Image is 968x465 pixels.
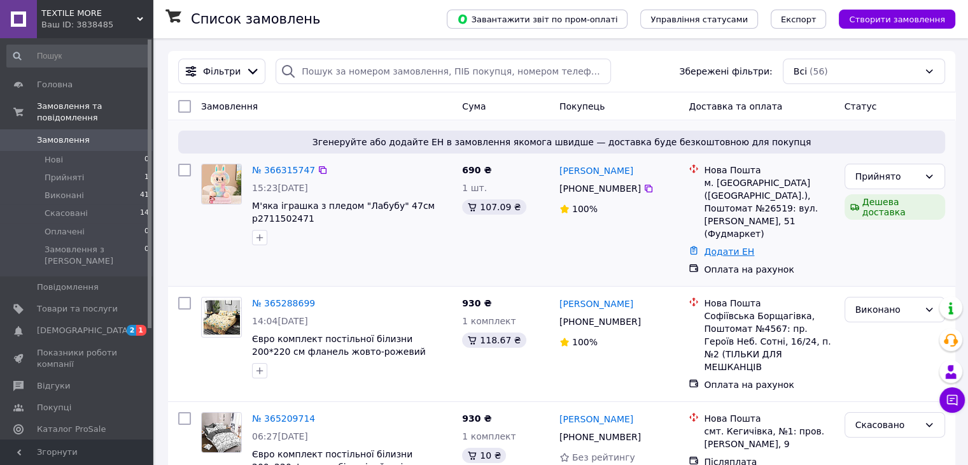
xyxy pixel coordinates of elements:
a: М'яка іграшка з пледом "Лабубу" 47см p2711502471 [252,201,435,224]
span: Cума [462,101,486,111]
div: Оплата на рахунок [704,378,834,391]
a: Фото товару [201,412,242,453]
a: [PERSON_NAME] [559,413,633,426]
div: смт. Кегичівка, №1: пров. [PERSON_NAME], 9 [704,425,834,450]
span: 06:27[DATE] [252,431,308,441]
a: Фото товару [201,164,242,204]
span: 14:04[DATE] [252,316,308,326]
div: [PHONE_NUMBER] [557,428,643,446]
button: Управління статусами [640,10,758,29]
a: [PERSON_NAME] [559,164,633,177]
span: Скасовані [45,208,88,219]
span: Доставка та оплата [689,101,782,111]
button: Завантажити звіт по пром-оплаті [447,10,628,29]
div: Дешева доставка [845,194,945,220]
div: [PHONE_NUMBER] [557,180,643,197]
img: Фото товару [202,164,241,203]
img: Фото товару [202,413,241,452]
span: Головна [37,79,73,90]
span: 0 [144,154,149,166]
span: Прийняті [45,172,84,183]
span: Створити замовлення [849,15,945,24]
button: Експорт [771,10,827,29]
a: Додати ЕН [704,247,754,257]
span: Згенеруйте або додайте ЕН в замовлення якомога швидше — доставка буде безкоштовною для покупця [183,136,940,148]
div: м. [GEOGRAPHIC_DATA] ([GEOGRAPHIC_DATA].), Поштомат №26519: вул. [PERSON_NAME], 51 (Фудмаркет) [704,176,834,240]
span: Замовлення [201,101,258,111]
a: № 365209714 [252,413,315,424]
h1: Список замовлень [191,11,320,27]
span: Повідомлення [37,282,99,293]
span: Товари та послуги [37,303,118,315]
a: № 365288699 [252,298,315,308]
div: Ваш ID: 3838485 [41,19,153,31]
input: Пошук [6,45,150,68]
span: 1 шт. [462,183,487,193]
span: 2 [127,325,137,336]
div: Прийнято [855,169,919,183]
a: Створити замовлення [826,13,955,24]
span: Оплачені [45,226,85,238]
span: Збережені фільтри: [679,65,772,78]
span: 100% [572,204,598,214]
span: 100% [572,337,598,347]
span: 14 [140,208,149,219]
span: 1 [144,172,149,183]
div: Софіївська Борщагівка, Поштомат №4567: пр. Героїв Неб. Сотні, 16/24, п. №2 (ТІЛЬКИ ДЛЯ МЕШКАНЦІВ [704,310,834,373]
div: Оплата на рахунок [704,263,834,276]
input: Пошук за номером замовлення, ПІБ покупця, номером телефону, Email, номером накладної [276,59,611,84]
span: Статус [845,101,877,111]
span: 930 ₴ [462,298,491,308]
a: № 366315747 [252,165,315,175]
span: TEXTILE MORE [41,8,137,19]
div: Скасовано [855,418,919,432]
span: Без рейтингу [572,452,635,462]
span: Замовлення з [PERSON_NAME] [45,244,144,267]
span: Покупець [559,101,605,111]
button: Чат з покупцем [939,387,965,413]
span: Нові [45,154,63,166]
a: Фото товару [201,297,242,338]
span: 0 [144,244,149,267]
span: [DEMOGRAPHIC_DATA] [37,325,131,336]
a: [PERSON_NAME] [559,297,633,310]
span: Експорт [781,15,817,24]
span: Покупці [37,402,71,413]
span: Замовлення [37,134,90,146]
img: Фото товару [202,298,241,336]
div: Нова Пошта [704,164,834,176]
span: Показники роботи компанії [37,347,118,370]
span: Фільтри [203,65,241,78]
span: 41 [140,190,149,201]
span: Всі [794,65,807,78]
span: Виконані [45,190,84,201]
button: Створити замовлення [839,10,955,29]
div: [PHONE_NUMBER] [557,313,643,331]
div: 10 ₴ [462,448,506,463]
span: 1 комплект [462,431,516,441]
span: 0 [144,226,149,238]
span: 1 комплект [462,316,516,326]
div: Нова Пошта [704,297,834,310]
span: Завантажити звіт по пром-оплаті [457,13,617,25]
div: 118.67 ₴ [462,333,526,348]
span: 15:23[DATE] [252,183,308,193]
div: Виконано [855,303,919,317]
span: 690 ₴ [462,165,491,175]
span: Замовлення та повідомлення [37,101,153,124]
span: 930 ₴ [462,413,491,424]
a: Євро комплект постільної білизни 200*220 см фланель жовто-рожевий "Квіти" p2518257842 [252,334,426,369]
div: Нова Пошта [704,412,834,425]
div: 107.09 ₴ [462,199,526,215]
span: Відгуки [37,380,70,392]
span: (56) [810,66,828,76]
span: Управління статусами [650,15,748,24]
span: 1 [136,325,146,336]
span: Каталог ProSale [37,424,106,435]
